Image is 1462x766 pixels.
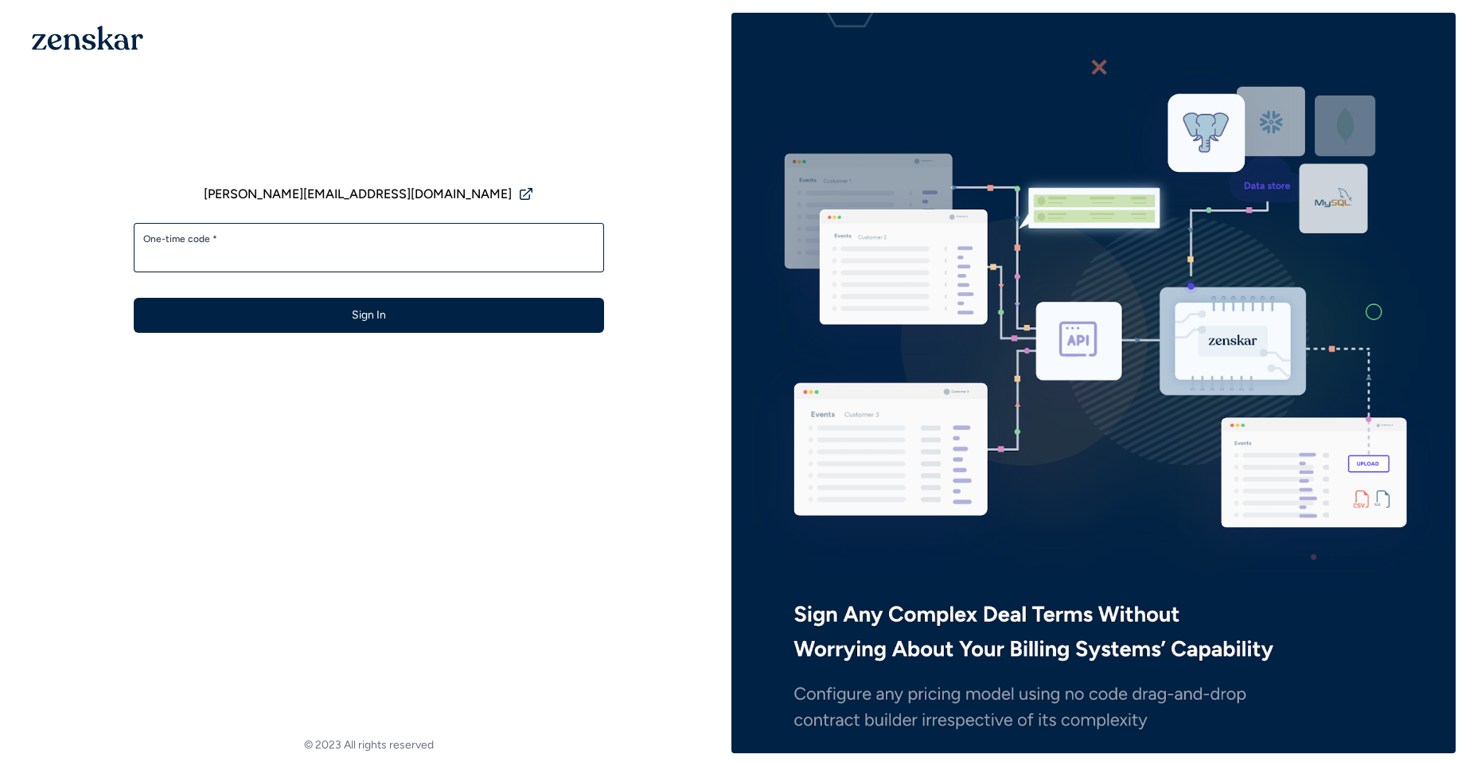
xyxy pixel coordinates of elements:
[32,25,143,50] img: 1OGAJ2xQqyY4LXKgY66KYq0eOWRCkrZdAb3gUhuVAqdWPZE9SRJmCz+oDMSn4zDLXe31Ii730ItAGKgCKgCCgCikA4Av8PJUP...
[204,185,512,204] span: [PERSON_NAME][EMAIL_ADDRESS][DOMAIN_NAME]
[6,737,731,753] footer: © 2023 All rights reserved
[134,298,604,333] button: Sign In
[143,233,595,245] label: One-time code *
